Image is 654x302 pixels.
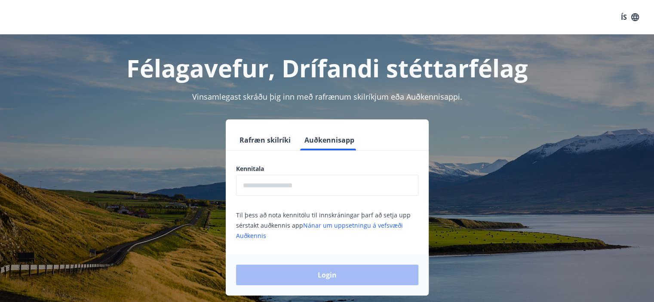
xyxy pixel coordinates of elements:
h1: Félagavefur, Drífandi stéttarfélag [28,52,626,84]
a: Nánar um uppsetningu á vefsvæði Auðkennis [236,221,403,240]
label: Kennitala [236,165,418,173]
span: Vinsamlegast skráðu þig inn með rafrænum skilríkjum eða Auðkennisappi. [192,92,462,102]
button: Rafræn skilríki [236,130,294,150]
span: Til þess að nota kennitölu til innskráningar þarf að setja upp sérstakt auðkennis app [236,211,411,240]
button: Auðkennisapp [301,130,358,150]
button: ÍS [616,9,644,25]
